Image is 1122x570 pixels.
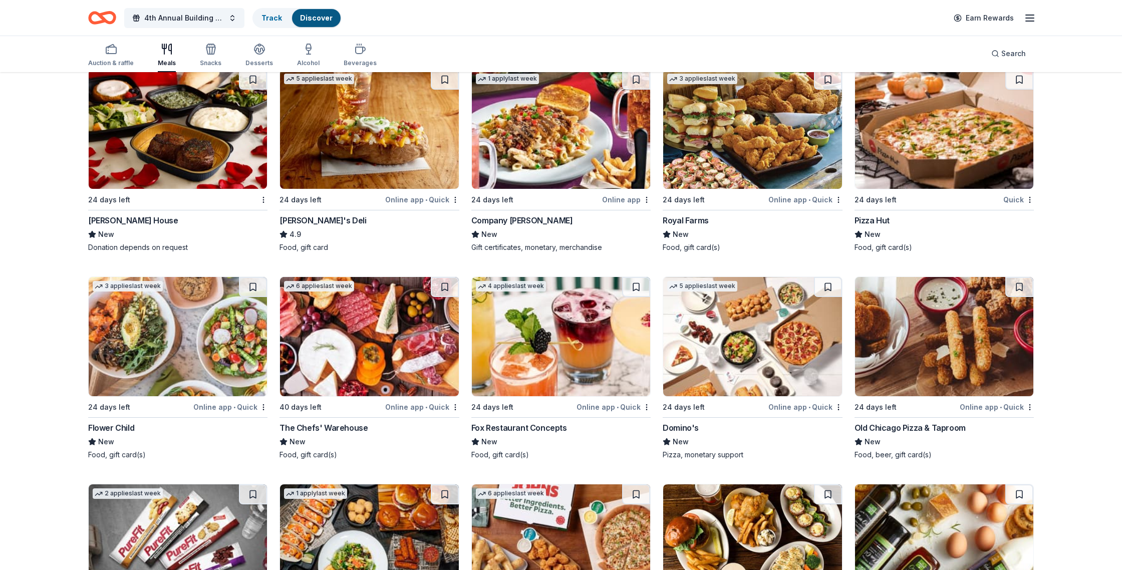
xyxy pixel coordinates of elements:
[280,70,458,189] img: Image for Jason's Deli
[89,277,267,396] img: Image for Flower Child
[855,214,890,226] div: Pizza Hut
[673,436,689,448] span: New
[88,242,267,252] div: Donation depends on request
[290,228,301,240] span: 4.9
[279,214,366,226] div: [PERSON_NAME]'s Deli
[300,14,333,22] a: Discover
[865,436,881,448] span: New
[88,69,267,252] a: Image for Ruth's Chris Steak House24 days left[PERSON_NAME] HouseNewDonation depends on request
[284,74,354,84] div: 5 applies last week
[279,401,322,413] div: 40 days left
[344,39,377,72] button: Beverages
[768,193,843,206] div: Online app Quick
[855,276,1034,460] a: Image for Old Chicago Pizza & Taproom24 days leftOnline app•QuickOld Chicago Pizza & TaproomNewFo...
[481,228,497,240] span: New
[279,242,459,252] div: Food, gift card
[261,14,282,22] a: Track
[471,422,567,434] div: Fox Restaurant Concepts
[983,44,1034,64] button: Search
[663,276,842,460] a: Image for Domino's 5 applieslast week24 days leftOnline app•QuickDomino'sNewPizza, monetary support
[252,8,342,28] button: TrackDiscover
[855,69,1034,252] a: Image for Pizza Hut24 days leftQuickPizza HutNewFood, gift card(s)
[88,6,116,30] a: Home
[471,69,651,252] a: Image for Company Brinker1 applylast week24 days leftOnline appCompany [PERSON_NAME]NewGift certi...
[663,277,841,396] img: Image for Domino's
[200,39,221,72] button: Snacks
[481,436,497,448] span: New
[89,70,267,189] img: Image for Ruth's Chris Steak House
[471,194,513,206] div: 24 days left
[279,69,459,252] a: Image for Jason's Deli5 applieslast week24 days leftOnline app•Quick[PERSON_NAME]'s Deli4.9Food, ...
[88,59,134,67] div: Auction & raffle
[865,228,881,240] span: New
[667,281,737,292] div: 5 applies last week
[88,401,130,413] div: 24 days left
[855,450,1034,460] div: Food, beer, gift card(s)
[279,194,322,206] div: 24 days left
[93,488,163,499] div: 2 applies last week
[88,214,178,226] div: [PERSON_NAME] House
[808,403,810,411] span: •
[472,70,650,189] img: Image for Company Brinker
[476,74,539,84] div: 1 apply last week
[88,276,267,460] a: Image for Flower Child3 applieslast week24 days leftOnline app•QuickFlower ChildNewFood, gift car...
[960,401,1034,413] div: Online app Quick
[279,422,368,434] div: The Chefs' Warehouse
[88,39,134,72] button: Auction & raffle
[88,194,130,206] div: 24 days left
[279,450,459,460] div: Food, gift card(s)
[663,450,842,460] div: Pizza, monetary support
[602,193,651,206] div: Online app
[855,277,1033,396] img: Image for Old Chicago Pizza & Taproom
[279,276,459,460] a: Image for The Chefs' Warehouse6 applieslast week40 days leftOnline app•QuickThe Chefs' WarehouseN...
[425,403,427,411] span: •
[855,70,1033,189] img: Image for Pizza Hut
[245,59,273,67] div: Desserts
[297,59,320,67] div: Alcohol
[471,242,651,252] div: Gift certificates, monetary, merchandise
[297,39,320,72] button: Alcohol
[577,401,651,413] div: Online app Quick
[144,12,224,24] span: 4th Annual Building Hope Gala
[284,281,354,292] div: 6 applies last week
[855,401,897,413] div: 24 days left
[855,422,966,434] div: Old Chicago Pizza & Taproom
[193,401,267,413] div: Online app Quick
[663,194,705,206] div: 24 days left
[663,422,699,434] div: Domino's
[344,59,377,67] div: Beverages
[808,196,810,204] span: •
[385,193,459,206] div: Online app Quick
[855,242,1034,252] div: Food, gift card(s)
[663,242,842,252] div: Food, gift card(s)
[290,436,306,448] span: New
[471,214,573,226] div: Company [PERSON_NAME]
[673,228,689,240] span: New
[1003,193,1034,206] div: Quick
[245,39,273,72] button: Desserts
[233,403,235,411] span: •
[471,276,651,460] a: Image for Fox Restaurant Concepts4 applieslast week24 days leftOnline app•QuickFox Restaurant Con...
[768,401,843,413] div: Online app Quick
[471,450,651,460] div: Food, gift card(s)
[124,8,244,28] button: 4th Annual Building Hope Gala
[663,401,705,413] div: 24 days left
[476,488,546,499] div: 6 applies last week
[617,403,619,411] span: •
[663,69,842,252] a: Image for Royal Farms3 applieslast week24 days leftOnline app•QuickRoyal FarmsNewFood, gift card(s)
[425,196,427,204] span: •
[93,281,163,292] div: 3 applies last week
[663,70,841,189] img: Image for Royal Farms
[158,59,176,67] div: Meals
[663,214,709,226] div: Royal Farms
[472,277,650,396] img: Image for Fox Restaurant Concepts
[280,277,458,396] img: Image for The Chefs' Warehouse
[476,281,546,292] div: 4 applies last week
[88,422,134,434] div: Flower Child
[98,436,114,448] span: New
[471,401,513,413] div: 24 days left
[855,194,897,206] div: 24 days left
[98,228,114,240] span: New
[284,488,347,499] div: 1 apply last week
[88,450,267,460] div: Food, gift card(s)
